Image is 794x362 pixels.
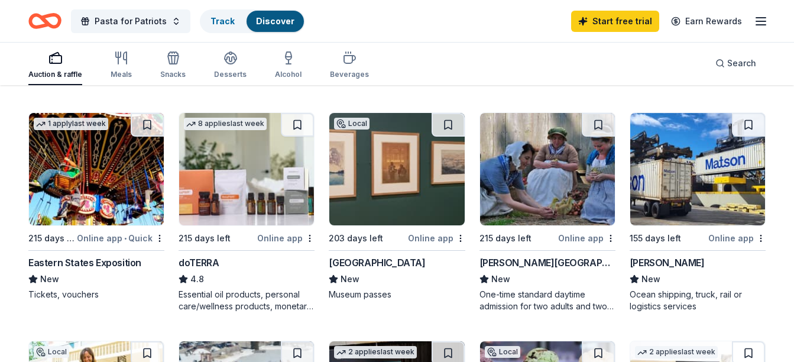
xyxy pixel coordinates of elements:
[275,70,302,79] div: Alcohol
[664,11,749,32] a: Earn Rewards
[184,118,267,130] div: 8 applies last week
[571,11,659,32] a: Start free trial
[329,113,464,225] img: Image for Worcester Art Museum
[28,70,82,79] div: Auction & raffle
[179,113,314,225] img: Image for doTERRA
[214,70,247,79] div: Desserts
[329,112,465,300] a: Image for Worcester Art MuseumLocal203 days leftOnline app[GEOGRAPHIC_DATA]NewMuseum passes
[630,113,765,225] img: Image for Matson
[329,231,383,245] div: 203 days left
[334,118,370,130] div: Local
[641,272,660,286] span: New
[330,46,369,85] button: Beverages
[708,231,766,245] div: Online app
[257,231,315,245] div: Online app
[479,231,532,245] div: 215 days left
[256,16,294,26] a: Discover
[71,9,190,33] button: Pasta for Patriots
[329,256,425,270] div: [GEOGRAPHIC_DATA]
[77,231,164,245] div: Online app Quick
[40,272,59,286] span: New
[706,51,766,75] button: Search
[179,231,231,245] div: 215 days left
[635,346,718,358] div: 2 applies last week
[480,113,615,225] img: Image for Coggeshall Farm Museum
[29,113,164,225] img: Image for Eastern States Exposition
[179,256,219,270] div: doTERRA
[111,70,132,79] div: Meals
[214,46,247,85] button: Desserts
[111,46,132,85] button: Meals
[28,112,164,300] a: Image for Eastern States Exposition1 applylast week215 days leftOnline app•QuickEastern States Ex...
[210,16,235,26] a: Track
[200,9,305,33] button: TrackDiscover
[485,346,520,358] div: Local
[630,231,681,245] div: 155 days left
[124,234,127,243] span: •
[630,112,766,312] a: Image for Matson155 days leftOnline app[PERSON_NAME]NewOcean shipping, truck, rail or logistics s...
[479,289,615,312] div: One-time standard daytime admission for two adults and two youth
[329,289,465,300] div: Museum passes
[479,112,615,312] a: Image for Coggeshall Farm Museum215 days leftOnline app[PERSON_NAME][GEOGRAPHIC_DATA]NewOne-time ...
[491,272,510,286] span: New
[330,70,369,79] div: Beverages
[275,46,302,85] button: Alcohol
[190,272,204,286] span: 4.8
[630,289,766,312] div: Ocean shipping, truck, rail or logistics services
[479,256,615,270] div: [PERSON_NAME][GEOGRAPHIC_DATA]
[334,346,417,358] div: 2 applies last week
[28,231,74,245] div: 215 days left
[179,112,315,312] a: Image for doTERRA8 applieslast week215 days leftOnline appdoTERRA4.8Essential oil products, perso...
[160,70,186,79] div: Snacks
[727,56,756,70] span: Search
[28,7,61,35] a: Home
[160,46,186,85] button: Snacks
[34,118,108,130] div: 1 apply last week
[28,289,164,300] div: Tickets, vouchers
[28,46,82,85] button: Auction & raffle
[630,256,705,270] div: [PERSON_NAME]
[341,272,359,286] span: New
[558,231,615,245] div: Online app
[34,346,69,358] div: Local
[408,231,465,245] div: Online app
[95,14,167,28] span: Pasta for Patriots
[179,289,315,312] div: Essential oil products, personal care/wellness products, monetary donations
[28,256,141,270] div: Eastern States Exposition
